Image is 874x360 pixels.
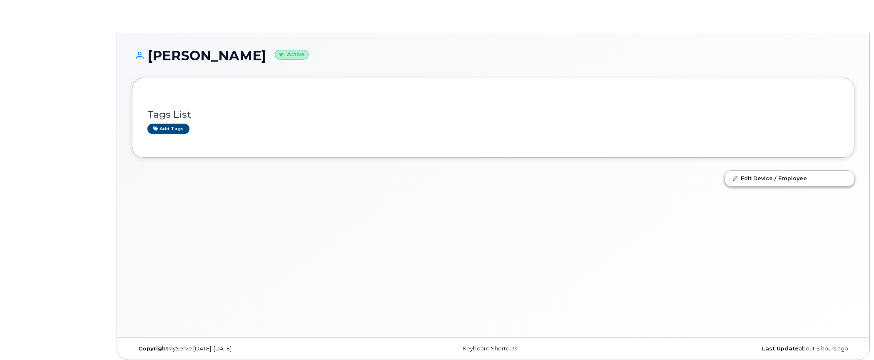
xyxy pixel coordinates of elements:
[762,345,799,352] strong: Last Update
[725,171,854,186] a: Edit Device / Employee
[463,345,517,352] a: Keyboard Shortcuts
[147,124,189,134] a: Add tags
[147,109,839,120] h3: Tags List
[138,345,168,352] strong: Copyright
[614,345,854,352] div: about 5 hours ago
[275,50,309,60] small: Active
[132,48,854,63] h1: [PERSON_NAME]
[132,345,373,352] div: MyServe [DATE]–[DATE]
